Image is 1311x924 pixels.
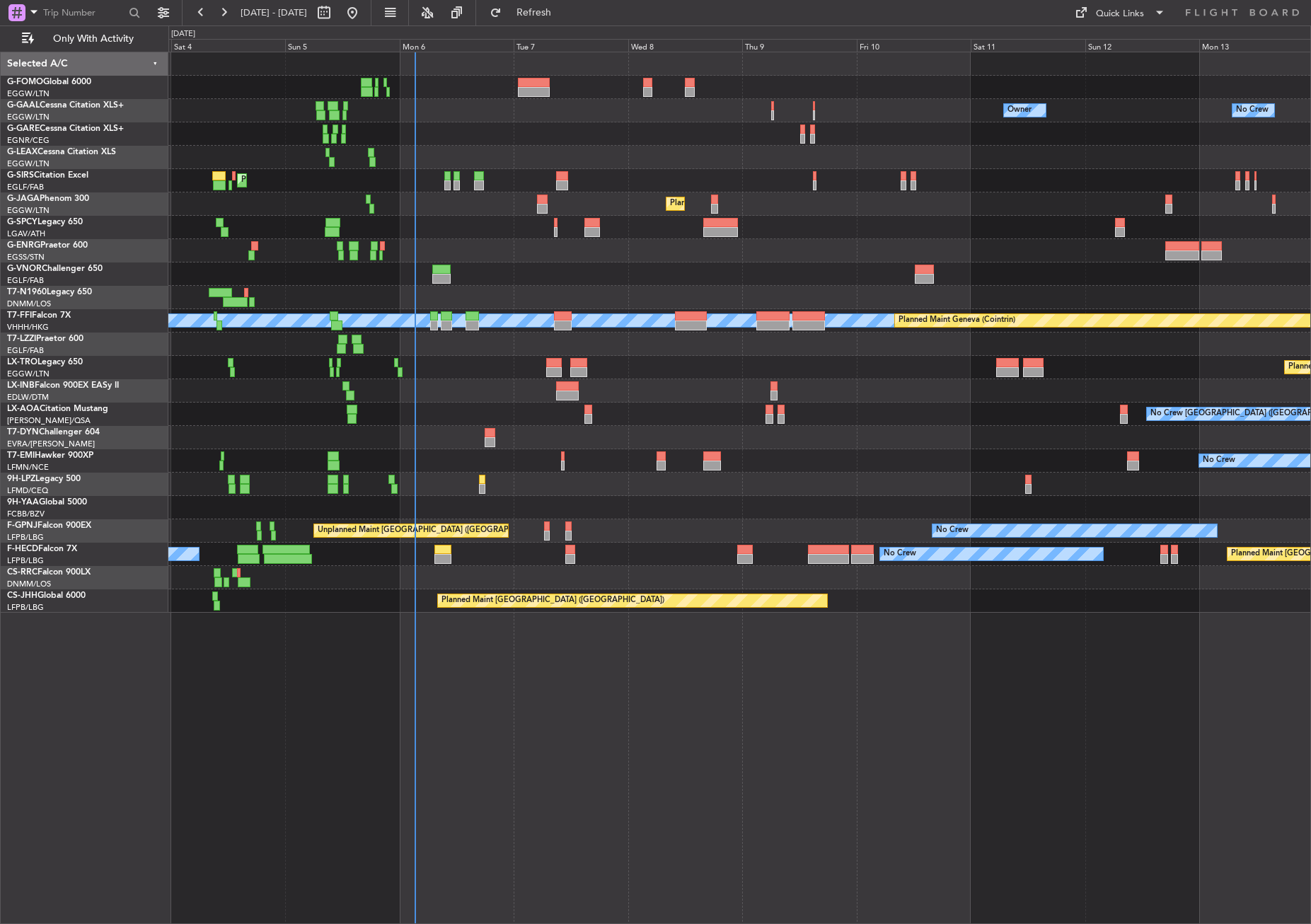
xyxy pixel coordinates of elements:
[7,195,89,203] a: G-JAGAPhenom 300
[7,451,93,460] a: T7-EMIHawker 900XP
[7,205,50,216] a: EGGW/LTN
[504,8,564,18] span: Refresh
[1085,39,1199,52] div: Sun 12
[7,101,40,110] span: G-GAAL
[483,1,568,24] button: Refresh
[7,602,44,613] a: LFPB/LBG
[742,39,856,52] div: Thu 9
[16,28,154,50] button: Only With Activity
[7,275,44,286] a: EGLF/FAB
[7,475,35,483] span: 9H-LPZ
[1096,7,1144,21] div: Quick Links
[7,288,92,296] a: T7-N1960Legacy 650
[7,311,71,320] a: T7-FFIFalcon 7X
[7,579,51,589] a: DNMM/LOS
[7,335,36,343] span: T7-LZZI
[1068,1,1172,24] button: Quick Links
[7,509,45,519] a: FCBB/BZV
[7,171,34,180] span: G-SIRS
[7,335,83,343] a: T7-LZZIPraetor 600
[7,591,37,600] span: CS-JHH
[7,532,44,543] a: LFPB/LBG
[936,520,969,541] div: No Crew
[7,311,32,320] span: T7-FFI
[318,520,550,541] div: Unplanned Maint [GEOGRAPHIC_DATA] ([GEOGRAPHIC_DATA])
[7,135,50,146] a: EGNR/CEG
[7,218,37,226] span: G-SPCY
[1203,450,1235,471] div: No Crew
[7,521,91,530] a: F-GPNJFalcon 900EX
[7,475,81,483] a: 9H-LPZLegacy 500
[400,39,514,52] div: Mon 6
[7,148,116,156] a: G-LEAXCessna Citation XLS
[7,392,49,403] a: EDLW/DTM
[7,498,87,507] a: 9H-YAAGlobal 5000
[241,6,307,19] span: [DATE] - [DATE]
[857,39,971,52] div: Fri 10
[7,555,44,566] a: LFPB/LBG
[7,265,42,273] span: G-VNOR
[7,381,35,390] span: LX-INB
[7,148,37,156] span: G-LEAX
[7,299,51,309] a: DNMM/LOS
[7,428,100,437] a: T7-DYNChallenger 604
[7,415,91,426] a: [PERSON_NAME]/QSA
[7,112,50,122] a: EGGW/LTN
[7,345,44,356] a: EGLF/FAB
[7,591,86,600] a: CS-JHHGlobal 6000
[1236,100,1269,121] div: No Crew
[884,543,916,565] div: No Crew
[285,39,399,52] div: Sun 5
[241,170,464,191] div: Planned Maint [GEOGRAPHIC_DATA] ([GEOGRAPHIC_DATA])
[7,241,40,250] span: G-ENRG
[7,182,44,192] a: EGLF/FAB
[7,439,95,449] a: EVRA/[PERSON_NAME]
[7,125,40,133] span: G-GARE
[7,288,47,296] span: T7-N1960
[7,265,103,273] a: G-VNORChallenger 650
[7,462,49,473] a: LFMN/NCE
[7,369,50,379] a: EGGW/LTN
[7,88,50,99] a: EGGW/LTN
[7,252,45,262] a: EGSS/STN
[7,358,37,366] span: LX-TRO
[7,78,91,86] a: G-FOMOGlobal 6000
[7,218,83,226] a: G-SPCYLegacy 650
[7,405,108,413] a: LX-AOACitation Mustang
[7,521,37,530] span: F-GPNJ
[7,545,38,553] span: F-HECD
[7,101,124,110] a: G-GAALCessna Citation XLS+
[7,358,83,366] a: LX-TROLegacy 650
[628,39,742,52] div: Wed 8
[171,28,195,40] div: [DATE]
[7,171,88,180] a: G-SIRSCitation Excel
[7,568,91,577] a: CS-RRCFalcon 900LX
[7,428,39,437] span: T7-DYN
[7,158,50,169] a: EGGW/LTN
[899,310,1015,331] div: Planned Maint Geneva (Cointrin)
[7,125,124,133] a: G-GARECessna Citation XLS+
[7,568,37,577] span: CS-RRC
[171,39,285,52] div: Sat 4
[7,78,43,86] span: G-FOMO
[7,545,77,553] a: F-HECDFalcon 7X
[37,34,149,44] span: Only With Activity
[7,322,49,333] a: VHHH/HKG
[7,451,35,460] span: T7-EMI
[7,405,40,413] span: LX-AOA
[7,229,45,239] a: LGAV/ATH
[7,485,48,496] a: LFMD/CEQ
[7,381,119,390] a: LX-INBFalcon 900EX EASy II
[1007,100,1032,121] div: Owner
[7,241,88,250] a: G-ENRGPraetor 600
[514,39,628,52] div: Tue 7
[7,195,40,203] span: G-JAGA
[43,2,125,23] input: Trip Number
[7,498,39,507] span: 9H-YAA
[971,39,1085,52] div: Sat 11
[441,590,664,611] div: Planned Maint [GEOGRAPHIC_DATA] ([GEOGRAPHIC_DATA])
[670,193,893,214] div: Planned Maint [GEOGRAPHIC_DATA] ([GEOGRAPHIC_DATA])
